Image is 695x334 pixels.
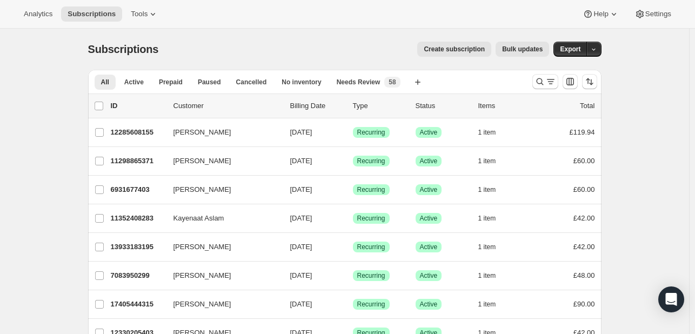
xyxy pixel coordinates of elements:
[111,239,595,255] div: 13933183195[PERSON_NAME][DATE]SuccessRecurringSuccessActive1 item£42.00
[111,125,595,140] div: 12285608155[PERSON_NAME][DATE]SuccessRecurringSuccessActive1 item£119.94
[282,78,321,86] span: No inventory
[658,286,684,312] div: Open Intercom Messenger
[420,185,438,194] span: Active
[167,181,275,198] button: [PERSON_NAME]
[337,78,380,86] span: Needs Review
[198,78,221,86] span: Paused
[573,157,595,165] span: £60.00
[573,271,595,279] span: £48.00
[111,297,595,312] div: 17405444315[PERSON_NAME][DATE]SuccessRecurringSuccessActive1 item£90.00
[290,128,312,136] span: [DATE]
[353,101,407,111] div: Type
[478,185,496,194] span: 1 item
[593,10,608,18] span: Help
[173,127,231,138] span: [PERSON_NAME]
[24,10,52,18] span: Analytics
[167,267,275,284] button: [PERSON_NAME]
[420,243,438,251] span: Active
[580,101,594,111] p: Total
[420,214,438,223] span: Active
[478,182,508,197] button: 1 item
[111,153,595,169] div: 11298865371[PERSON_NAME][DATE]SuccessRecurringSuccessActive1 item£60.00
[173,213,224,224] span: Kayenaat Aslam
[560,45,580,54] span: Export
[628,6,678,22] button: Settings
[478,157,496,165] span: 1 item
[111,156,165,166] p: 11298865371
[582,74,597,89] button: Sort the results
[409,75,426,90] button: Create new view
[420,300,438,309] span: Active
[357,243,385,251] span: Recurring
[173,184,231,195] span: [PERSON_NAME]
[290,157,312,165] span: [DATE]
[173,101,282,111] p: Customer
[111,184,165,195] p: 6931677403
[420,128,438,137] span: Active
[167,124,275,141] button: [PERSON_NAME]
[173,299,231,310] span: [PERSON_NAME]
[290,243,312,251] span: [DATE]
[111,242,165,252] p: 13933183195
[478,239,508,255] button: 1 item
[173,270,231,281] span: [PERSON_NAME]
[645,10,671,18] span: Settings
[357,157,385,165] span: Recurring
[17,6,59,22] button: Analytics
[478,101,532,111] div: Items
[478,214,496,223] span: 1 item
[478,268,508,283] button: 1 item
[573,243,595,251] span: £42.00
[563,74,578,89] button: Customize table column order and visibility
[424,45,485,54] span: Create subscription
[420,157,438,165] span: Active
[111,101,165,111] p: ID
[111,101,595,111] div: IDCustomerBilling DateTypeStatusItemsTotal
[553,42,587,57] button: Export
[111,182,595,197] div: 6931677403[PERSON_NAME][DATE]SuccessRecurringSuccessActive1 item£60.00
[496,42,549,57] button: Bulk updates
[111,127,165,138] p: 12285608155
[478,300,496,309] span: 1 item
[290,271,312,279] span: [DATE]
[573,185,595,193] span: £60.00
[173,242,231,252] span: [PERSON_NAME]
[478,125,508,140] button: 1 item
[173,156,231,166] span: [PERSON_NAME]
[159,78,183,86] span: Prepaid
[357,271,385,280] span: Recurring
[167,296,275,313] button: [PERSON_NAME]
[111,211,595,226] div: 11352408283Kayenaat Aslam[DATE]SuccessRecurringSuccessActive1 item£42.00
[389,78,396,86] span: 58
[357,128,385,137] span: Recurring
[357,214,385,223] span: Recurring
[131,10,148,18] span: Tools
[88,43,159,55] span: Subscriptions
[167,238,275,256] button: [PERSON_NAME]
[290,101,344,111] p: Billing Date
[532,74,558,89] button: Search and filter results
[416,101,470,111] p: Status
[417,42,491,57] button: Create subscription
[124,78,144,86] span: Active
[573,214,595,222] span: £42.00
[478,153,508,169] button: 1 item
[111,299,165,310] p: 17405444315
[61,6,122,22] button: Subscriptions
[111,270,165,281] p: 7083950299
[290,185,312,193] span: [DATE]
[357,300,385,309] span: Recurring
[111,268,595,283] div: 7083950299[PERSON_NAME][DATE]SuccessRecurringSuccessActive1 item£48.00
[236,78,267,86] span: Cancelled
[478,297,508,312] button: 1 item
[570,128,595,136] span: £119.94
[576,6,625,22] button: Help
[290,214,312,222] span: [DATE]
[167,210,275,227] button: Kayenaat Aslam
[502,45,543,54] span: Bulk updates
[290,300,312,308] span: [DATE]
[68,10,116,18] span: Subscriptions
[478,211,508,226] button: 1 item
[111,213,165,224] p: 11352408283
[420,271,438,280] span: Active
